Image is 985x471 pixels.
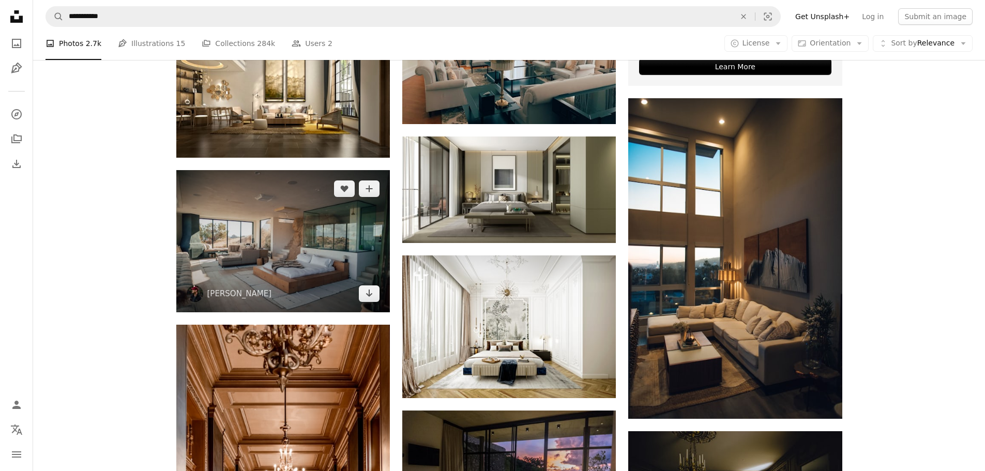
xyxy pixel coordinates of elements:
a: gray padded chaise couch beside window [628,254,842,263]
img: gray bed in bedroom [402,136,616,244]
span: 2 [328,38,332,49]
div: Learn More [639,58,831,75]
span: Orientation [810,39,851,47]
button: Menu [6,444,27,465]
a: white mattress beside sectional sofa [176,236,390,246]
a: 3d render of luxury hotel room [402,322,616,331]
button: Language [6,419,27,440]
a: 3D Render of House interior, Living room [176,64,390,73]
button: Visual search [755,7,780,26]
button: License [724,35,788,52]
span: License [742,39,770,47]
span: 15 [176,38,186,49]
button: Search Unsplash [46,7,64,26]
span: 284k [257,38,275,49]
a: Download [359,285,380,302]
a: Users 2 [292,27,332,60]
button: Clear [732,7,755,26]
a: Download History [6,154,27,174]
a: gray bed in bedroom [402,185,616,194]
a: Log in [856,8,890,25]
a: Home — Unsplash [6,6,27,29]
a: Collections [6,129,27,149]
a: Photos [6,33,27,54]
a: Illustrations 15 [118,27,185,60]
a: Collections 284k [202,27,275,60]
a: Explore [6,104,27,125]
button: Sort byRelevance [873,35,973,52]
img: 3d render of luxury hotel room [402,255,616,398]
span: Sort by [891,39,917,47]
img: white mattress beside sectional sofa [176,170,390,312]
button: Like [334,180,355,197]
a: Illustrations [6,58,27,79]
img: Go to Roberto Nickson's profile [187,285,203,302]
span: Relevance [891,38,954,49]
button: Orientation [792,35,869,52]
img: gray padded chaise couch beside window [628,98,842,419]
a: Log in / Sign up [6,394,27,415]
a: Get Unsplash+ [789,8,856,25]
button: Add to Collection [359,180,380,197]
form: Find visuals sitewide [46,6,781,27]
button: Submit an image [898,8,973,25]
a: [PERSON_NAME] [207,288,272,299]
